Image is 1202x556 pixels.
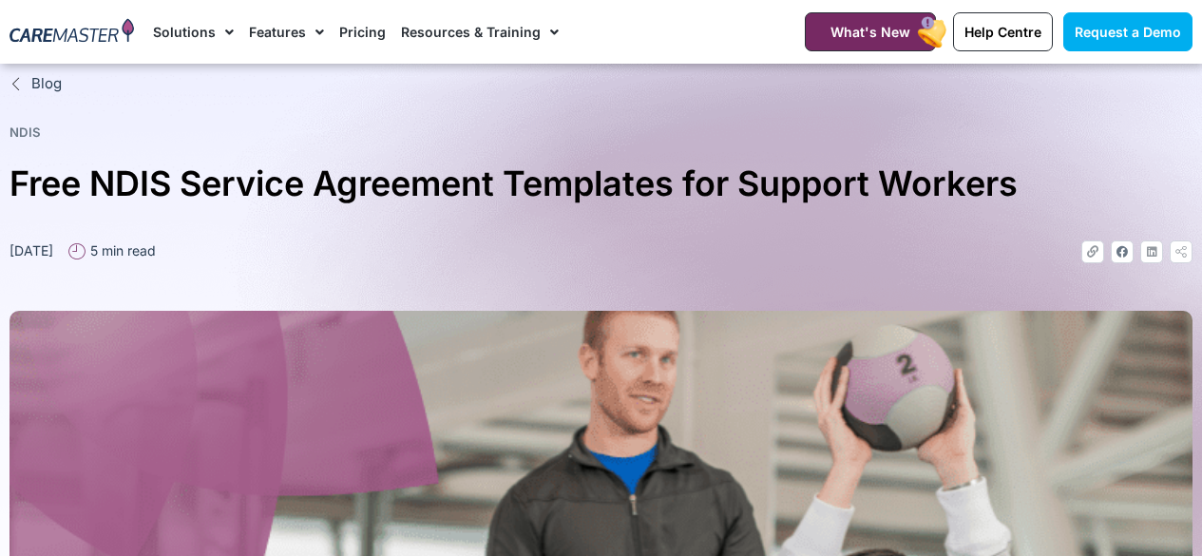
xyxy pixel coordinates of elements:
span: Blog [27,73,62,95]
span: Request a Demo [1075,24,1181,40]
a: Request a Demo [1063,12,1192,51]
img: CareMaster Logo [10,18,134,46]
a: Help Centre [953,12,1053,51]
h1: Free NDIS Service Agreement Templates for Support Workers [10,156,1192,212]
a: What's New [805,12,936,51]
span: What's New [830,24,910,40]
span: Help Centre [964,24,1041,40]
a: Blog [10,73,1192,95]
a: NDIS [10,125,41,140]
span: 5 min read [86,240,156,260]
time: [DATE] [10,242,53,259]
